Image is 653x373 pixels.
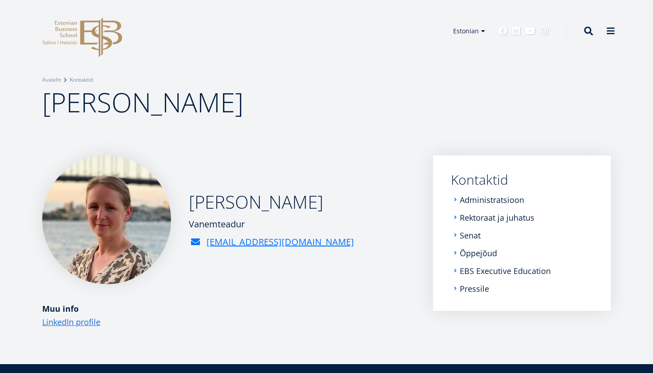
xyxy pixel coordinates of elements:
[525,27,535,36] a: Youtube
[42,84,243,120] span: [PERSON_NAME]
[189,191,354,213] h2: [PERSON_NAME]
[42,302,415,315] div: Muu info
[460,231,481,240] a: Senat
[42,75,61,84] a: Avaleht
[460,195,524,204] a: Administratsioon
[540,27,549,36] a: Instagram
[498,27,507,36] a: Facebook
[70,75,93,84] a: Kontaktid
[207,235,354,249] a: [EMAIL_ADDRESS][DOMAIN_NAME]
[189,218,354,231] div: Vanemteadur
[451,173,593,186] a: Kontaktid
[460,213,534,222] a: Rektoraat ja juhatus
[460,266,551,275] a: EBS Executive Education
[512,27,521,36] a: Linkedin
[460,284,489,293] a: Pressile
[460,249,497,258] a: Õppejõud
[42,315,100,329] a: LinkedIn profile
[42,155,171,284] img: Annika Kaabel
